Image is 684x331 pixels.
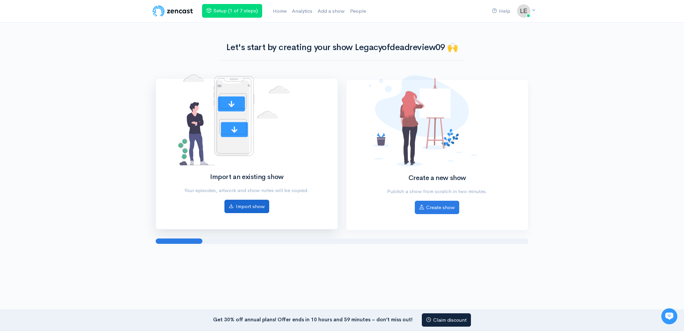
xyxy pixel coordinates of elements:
[422,313,471,327] a: Claim discount
[202,4,262,18] a: Setup (1 of 7 steps)
[517,4,530,18] img: ...
[315,4,347,18] a: Add a show
[178,173,315,181] h2: Import an existing show
[347,4,369,18] a: People
[178,187,315,194] p: Your episodes, artwork and show notes will be copied.
[289,4,315,18] a: Analytics
[489,4,513,18] a: Help
[415,201,459,214] a: Create show
[213,316,412,322] strong: Get 30% off annual plans! Offer ends in 10 hours and 59 minutes – don’t miss out!
[9,115,125,123] p: Find an answer quickly
[224,200,269,213] a: Import show
[369,75,478,166] img: No shows added
[10,89,123,102] button: New conversation
[219,43,465,52] h1: Let's start by creating your show Legacyofdeadreview09 🙌
[270,4,289,18] a: Home
[369,188,505,195] p: Publish a show from scratch in two minutes.
[43,93,80,98] span: New conversation
[152,4,194,18] img: ZenCast Logo
[661,308,677,324] iframe: gist-messenger-bubble-iframe
[10,44,124,76] h2: Just let us know if you need anything and we'll be happy to help! 🙂
[19,126,119,139] input: Search articles
[369,174,505,182] h2: Create a new show
[178,74,289,165] img: No shows added
[10,32,124,43] h1: Hi 👋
